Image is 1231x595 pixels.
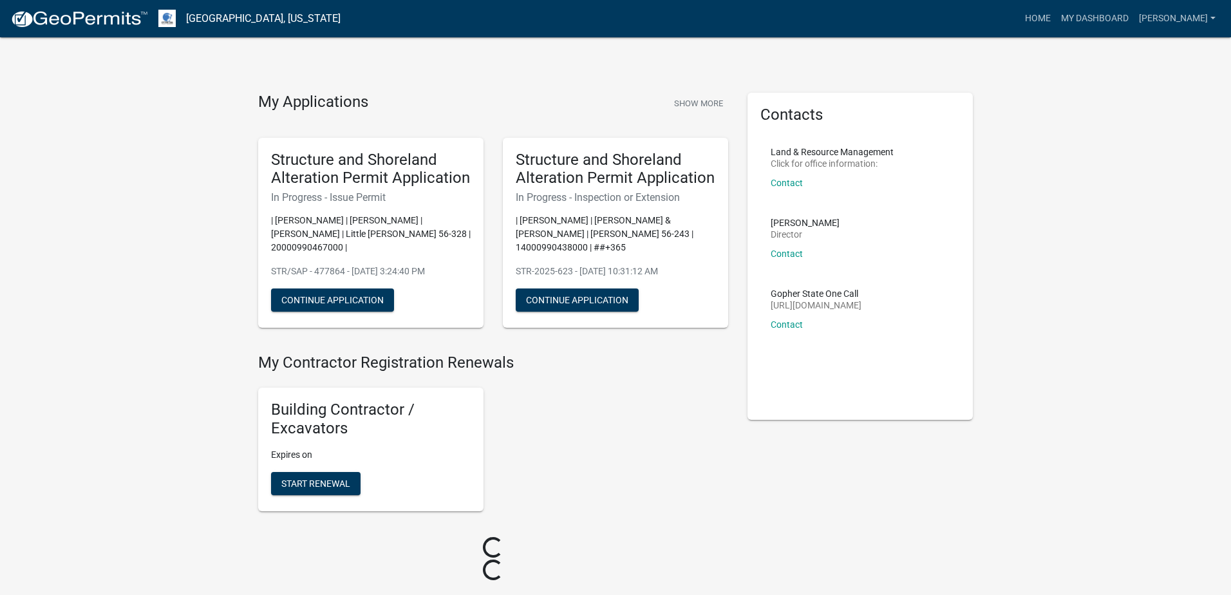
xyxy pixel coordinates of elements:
[271,151,471,188] h5: Structure and Shoreland Alteration Permit Application
[771,230,840,239] p: Director
[516,151,715,188] h5: Structure and Shoreland Alteration Permit Application
[258,354,728,521] wm-registration-list-section: My Contractor Registration Renewals
[1020,6,1056,31] a: Home
[771,249,803,259] a: Contact
[258,354,728,372] h4: My Contractor Registration Renewals
[771,289,861,298] p: Gopher State One Call
[516,265,715,278] p: STR-2025-623 - [DATE] 10:31:12 AM
[771,147,894,156] p: Land & Resource Management
[771,178,803,188] a: Contact
[669,93,728,114] button: Show More
[158,10,176,27] img: Otter Tail County, Minnesota
[271,401,471,438] h5: Building Contractor / Excavators
[271,191,471,203] h6: In Progress - Issue Permit
[516,214,715,254] p: | [PERSON_NAME] | [PERSON_NAME] & [PERSON_NAME] | [PERSON_NAME] 56-243 | 14000990438000 | ##+365
[271,472,361,495] button: Start Renewal
[516,288,639,312] button: Continue Application
[271,448,471,462] p: Expires on
[771,159,894,168] p: Click for office information:
[258,93,368,112] h4: My Applications
[771,301,861,310] p: [URL][DOMAIN_NAME]
[516,191,715,203] h6: In Progress - Inspection or Extension
[1134,6,1221,31] a: [PERSON_NAME]
[271,288,394,312] button: Continue Application
[271,214,471,254] p: | [PERSON_NAME] | [PERSON_NAME] | [PERSON_NAME] | Little [PERSON_NAME] 56-328 | 20000990467000 |
[771,218,840,227] p: [PERSON_NAME]
[281,478,350,488] span: Start Renewal
[271,265,471,278] p: STR/SAP - 477864 - [DATE] 3:24:40 PM
[1056,6,1134,31] a: My Dashboard
[771,319,803,330] a: Contact
[186,8,341,30] a: [GEOGRAPHIC_DATA], [US_STATE]
[760,106,960,124] h5: Contacts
